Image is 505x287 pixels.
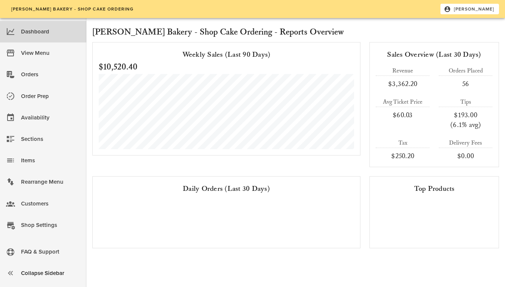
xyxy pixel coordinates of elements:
[376,48,493,60] div: Sales Overview (Last 30 Days)
[99,60,354,74] h2: $10,520.40
[21,68,80,81] div: Orders
[21,133,80,145] div: Sections
[445,6,494,12] span: [PERSON_NAME]
[439,66,493,76] div: Orders Placed
[21,26,80,38] div: Dashboard
[21,112,80,124] div: Availability
[21,267,80,279] div: Collapse Sidebar
[21,198,80,210] div: Customers
[92,26,499,39] h2: [PERSON_NAME] Bakery - Shop Cake Ordering - Reports Overview
[440,4,499,14] button: [PERSON_NAME]
[376,151,430,161] div: $250.20
[21,176,80,188] div: Rearrange Menu
[21,47,80,59] div: View Menu
[99,48,354,60] div: Weekly Sales (Last 90 Days)
[21,90,80,103] div: Order Prep
[6,4,139,14] a: [PERSON_NAME] Bakery - Shop Cake Ordering
[21,154,80,167] div: Items
[376,79,430,89] div: $3,362.20
[439,139,493,148] div: Delivery Fees
[99,183,354,195] div: Daily Orders (Last 30 Days)
[439,151,493,161] div: $0.00
[21,219,80,231] div: Shop Settings
[439,79,493,89] div: 56
[376,110,430,120] div: $60.03
[376,139,430,148] div: Tax
[11,6,134,12] span: [PERSON_NAME] Bakery - Shop Cake Ordering
[21,246,80,258] div: FAQ & Support
[439,110,493,130] div: $193.00 (6.1% avg)
[376,98,430,107] div: Avg Ticket Price
[376,183,493,195] div: Top Products
[439,98,493,107] div: Tips
[376,66,430,76] div: Revenue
